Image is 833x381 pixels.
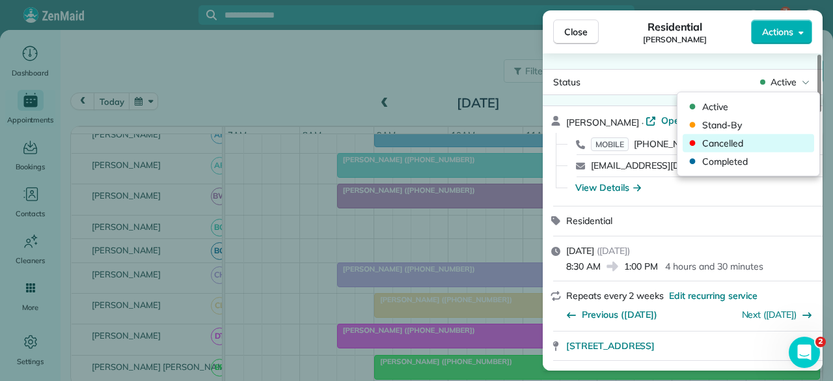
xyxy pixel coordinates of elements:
iframe: Intercom live chat [789,337,820,368]
span: 8:30 AM [566,260,601,273]
span: [STREET_ADDRESS] [566,339,655,352]
span: Status [553,76,580,88]
span: Completed [702,155,812,168]
span: Actions [762,25,793,38]
span: 1:00 PM [624,260,658,273]
a: [EMAIL_ADDRESS][DOMAIN_NAME] [591,160,743,171]
span: Close [564,25,588,38]
span: Setup ratings [752,369,810,381]
a: MOBILE[PHONE_NUMBER] [591,137,714,150]
span: MOBILE [591,137,629,151]
span: Repeats every 2 weeks [566,290,664,302]
button: Next ([DATE]) [742,308,813,321]
a: Next ([DATE]) [742,309,797,320]
span: [DATE] [566,245,594,257]
span: Residential [566,215,612,227]
a: Open profile [646,114,714,127]
span: Open profile [661,114,714,127]
span: [PERSON_NAME] [566,117,639,128]
span: Edit recurring service [669,289,758,302]
p: 4 hours and 30 minutes [665,260,763,273]
button: Close [553,20,599,44]
a: [STREET_ADDRESS] [566,339,815,352]
span: Stand-By [702,119,812,132]
span: · [639,117,646,128]
span: Cancelled [702,137,812,150]
span: Residential [648,19,703,35]
button: View Details [575,181,641,194]
span: [PHONE_NUMBER] [634,138,714,150]
span: ( [DATE] ) [597,245,630,257]
span: 2 [815,337,826,347]
span: Previous ([DATE]) [582,308,657,321]
span: [PERSON_NAME] [643,35,707,45]
button: Previous ([DATE]) [566,308,657,321]
span: Active [771,76,797,89]
span: Active [702,100,812,113]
